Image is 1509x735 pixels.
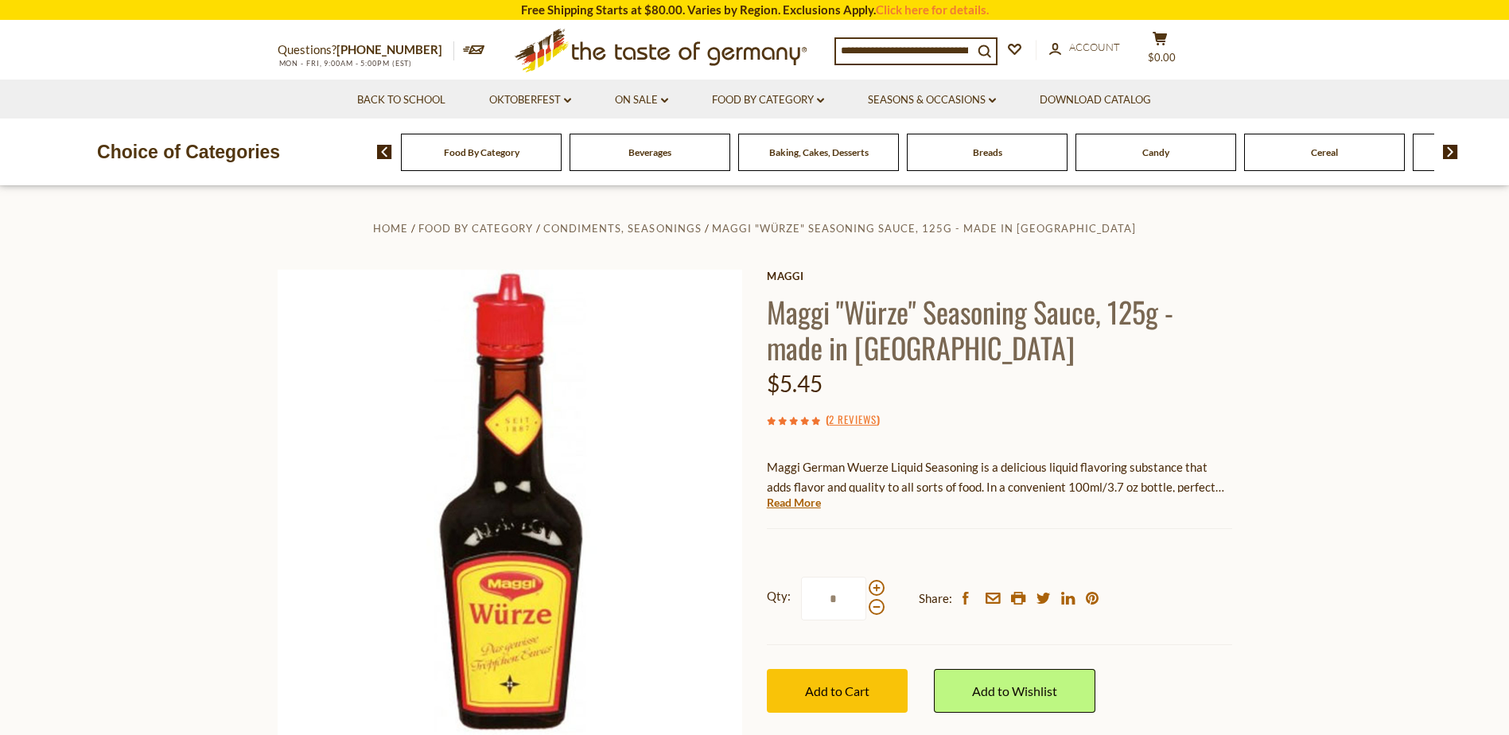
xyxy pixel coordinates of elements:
a: Maggi "Würze" Seasoning Sauce, 125g - made in [GEOGRAPHIC_DATA] [712,222,1136,235]
a: Home [373,222,408,235]
strong: Qty: [767,586,791,606]
span: ( ) [826,411,880,427]
a: Condiments, Seasonings [543,222,701,235]
a: Read More [767,495,821,511]
a: Cereal [1311,146,1338,158]
span: $0.00 [1148,51,1176,64]
span: Account [1069,41,1120,53]
a: Seasons & Occasions [868,91,996,109]
span: Share: [919,589,952,609]
a: 2 Reviews [829,411,877,429]
button: Add to Cart [767,669,908,713]
a: Breads [973,146,1002,158]
a: Download Catalog [1040,91,1151,109]
button: $0.00 [1137,31,1184,71]
a: Add to Wishlist [934,669,1095,713]
img: Maggi Wuerze Liquid Seasoning (imported from Germany) [278,270,743,735]
a: Food By Category [444,146,519,158]
a: Baking, Cakes, Desserts [769,146,869,158]
span: $5.45 [767,370,823,397]
span: MON - FRI, 9:00AM - 5:00PM (EST) [278,59,413,68]
a: Beverages [628,146,671,158]
img: next arrow [1443,145,1458,159]
a: Oktoberfest [489,91,571,109]
a: Account [1049,39,1120,56]
p: Maggi German Wuerze Liquid Seasoning is a delicious liquid flavoring substance that adds flavor a... [767,457,1232,497]
a: Food By Category [418,222,533,235]
p: Questions? [278,40,454,60]
a: Candy [1142,146,1169,158]
input: Qty: [801,577,866,620]
a: [PHONE_NUMBER] [336,42,442,56]
a: Food By Category [712,91,824,109]
a: Click here for details. [876,2,989,17]
a: On Sale [615,91,668,109]
img: previous arrow [377,145,392,159]
span: Add to Cart [805,683,869,698]
a: Back to School [357,91,445,109]
h1: Maggi "Würze" Seasoning Sauce, 125g - made in [GEOGRAPHIC_DATA] [767,294,1232,365]
a: Maggi [767,270,1232,282]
